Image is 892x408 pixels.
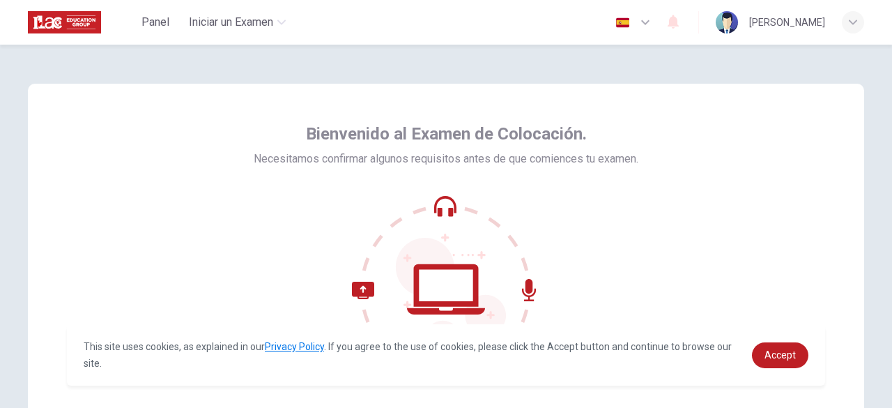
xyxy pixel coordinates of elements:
[265,341,324,352] a: Privacy Policy
[749,14,825,31] div: [PERSON_NAME]
[84,341,732,369] span: This site uses cookies, as explained in our . If you agree to the use of cookies, please click th...
[614,17,631,28] img: es
[28,8,133,36] a: ILAC logo
[306,123,587,145] span: Bienvenido al Examen de Colocación.
[764,349,796,361] span: Accept
[189,14,273,31] span: Iniciar un Examen
[28,8,101,36] img: ILAC logo
[141,14,169,31] span: Panel
[716,11,738,33] img: Profile picture
[752,342,808,368] a: dismiss cookie message
[254,151,638,167] span: Necesitamos confirmar algunos requisitos antes de que comiences tu examen.
[67,324,825,386] div: cookieconsent
[183,10,291,35] button: Iniciar un Examen
[133,10,178,35] button: Panel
